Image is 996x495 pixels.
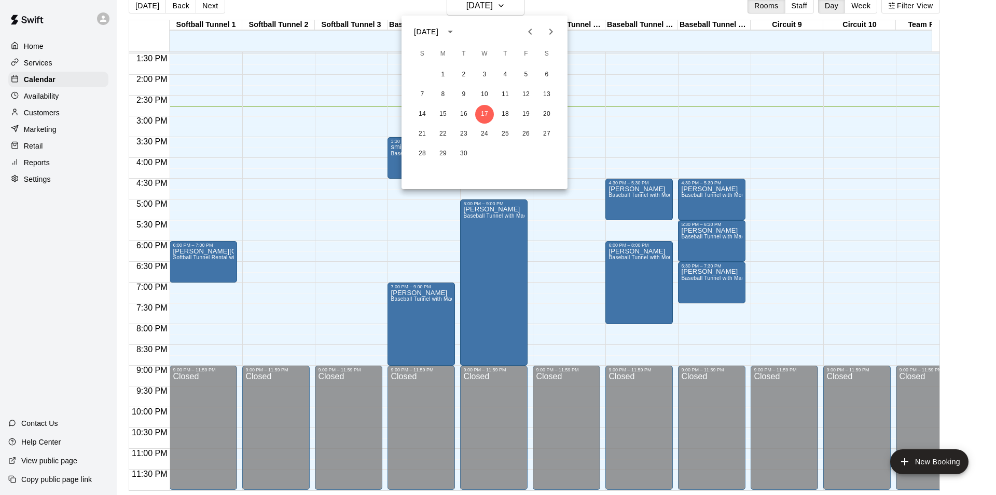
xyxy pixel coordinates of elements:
[434,105,452,124] button: 15
[414,26,438,37] div: [DATE]
[537,85,556,104] button: 13
[434,125,452,143] button: 22
[475,44,494,64] span: Wednesday
[517,85,535,104] button: 12
[517,44,535,64] span: Friday
[454,65,473,84] button: 2
[496,44,515,64] span: Thursday
[537,105,556,124] button: 20
[496,125,515,143] button: 25
[517,125,535,143] button: 26
[496,105,515,124] button: 18
[413,85,432,104] button: 7
[413,105,432,124] button: 14
[496,65,515,84] button: 4
[520,21,541,42] button: Previous month
[541,21,561,42] button: Next month
[475,125,494,143] button: 24
[454,105,473,124] button: 16
[434,65,452,84] button: 1
[537,125,556,143] button: 27
[537,44,556,64] span: Saturday
[434,85,452,104] button: 8
[434,44,452,64] span: Monday
[441,23,459,41] button: calendar view is open, switch to year view
[413,144,432,163] button: 28
[434,144,452,163] button: 29
[496,85,515,104] button: 11
[475,105,494,124] button: 17
[454,125,473,143] button: 23
[537,65,556,84] button: 6
[475,65,494,84] button: 3
[517,65,535,84] button: 5
[454,144,473,163] button: 30
[413,125,432,143] button: 21
[475,85,494,104] button: 10
[454,44,473,64] span: Tuesday
[413,44,432,64] span: Sunday
[517,105,535,124] button: 19
[454,85,473,104] button: 9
